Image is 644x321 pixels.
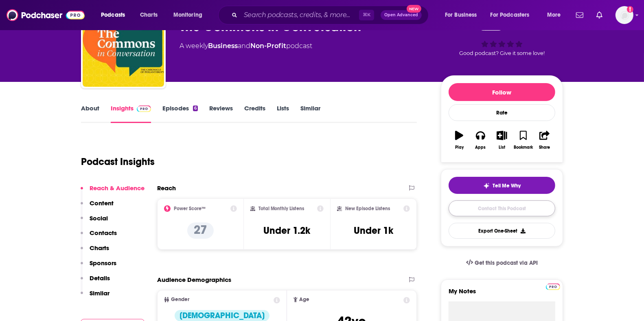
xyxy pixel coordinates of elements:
[241,9,359,22] input: Search podcasts, credits, & more...
[81,199,114,214] button: Content
[81,289,110,304] button: Similar
[449,287,555,301] label: My Notes
[459,50,545,56] span: Good podcast? Give it some love!
[263,224,310,237] h3: Under 1.2k
[140,9,158,21] span: Charts
[491,9,530,21] span: For Podcasters
[616,6,633,24] img: User Profile
[157,184,176,192] h2: Reach
[180,41,312,51] div: A weekly podcast
[534,125,555,155] button: Share
[407,5,421,13] span: New
[299,297,309,302] span: Age
[483,182,490,189] img: tell me why sparkle
[475,259,538,266] span: Get this podcast via API
[541,9,571,22] button: open menu
[90,184,145,192] p: Reach & Audience
[157,276,231,284] h2: Audience Demographics
[573,8,587,22] a: Show notifications dropdown
[514,145,533,150] div: Bookmark
[258,206,304,211] h2: Total Monthly Listens
[81,156,155,168] h1: Podcast Insights
[513,125,534,155] button: Bookmark
[441,11,563,62] div: 27Good podcast? Give it some love!
[90,289,110,297] p: Similar
[593,8,606,22] a: Show notifications dropdown
[449,104,555,121] div: Rate
[81,244,109,259] button: Charts
[491,125,513,155] button: List
[359,10,374,20] span: ⌘ K
[81,214,108,229] button: Social
[238,42,250,50] span: and
[381,10,422,20] button: Open AdvancedNew
[250,42,286,50] a: Non-Profit
[445,9,477,21] span: For Business
[83,5,164,87] img: The Commons in Conversation
[81,229,117,244] button: Contacts
[547,9,561,21] span: More
[81,274,110,289] button: Details
[135,9,162,22] a: Charts
[90,274,110,282] p: Details
[449,200,555,216] a: Contact This Podcast
[449,177,555,194] button: tell me why sparkleTell Me Why
[173,9,202,21] span: Monitoring
[485,9,541,22] button: open menu
[101,9,125,21] span: Podcasts
[174,206,206,211] h2: Power Score™
[354,224,393,237] h3: Under 1k
[616,6,633,24] button: Show profile menu
[90,259,116,267] p: Sponsors
[384,13,418,17] span: Open Advanced
[193,106,198,111] div: 6
[449,125,470,155] button: Play
[90,229,117,237] p: Contacts
[90,199,114,207] p: Content
[475,145,486,150] div: Apps
[345,206,390,211] h2: New Episode Listens
[90,244,109,252] p: Charts
[616,6,633,24] span: Logged in as jennarohl
[81,104,99,123] a: About
[162,104,198,123] a: Episodes6
[187,222,214,239] p: 27
[208,42,238,50] a: Business
[627,6,633,13] svg: Add a profile image
[111,104,151,123] a: InsightsPodchaser Pro
[81,259,116,274] button: Sponsors
[300,104,320,123] a: Similar
[244,104,265,123] a: Credits
[546,282,560,290] a: Pro website
[470,125,491,155] button: Apps
[277,104,289,123] a: Lists
[449,83,555,101] button: Follow
[455,145,464,150] div: Play
[171,297,189,302] span: Gender
[168,9,213,22] button: open menu
[137,106,151,112] img: Podchaser Pro
[90,214,108,222] p: Social
[499,145,505,150] div: List
[449,223,555,239] button: Export One-Sheet
[460,253,544,273] a: Get this podcast via API
[226,6,436,24] div: Search podcasts, credits, & more...
[439,9,487,22] button: open menu
[493,182,521,189] span: Tell Me Why
[539,145,550,150] div: Share
[95,9,136,22] button: open menu
[546,284,560,290] img: Podchaser Pro
[209,104,233,123] a: Reviews
[81,184,145,199] button: Reach & Audience
[7,7,85,23] img: Podchaser - Follow, Share and Rate Podcasts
